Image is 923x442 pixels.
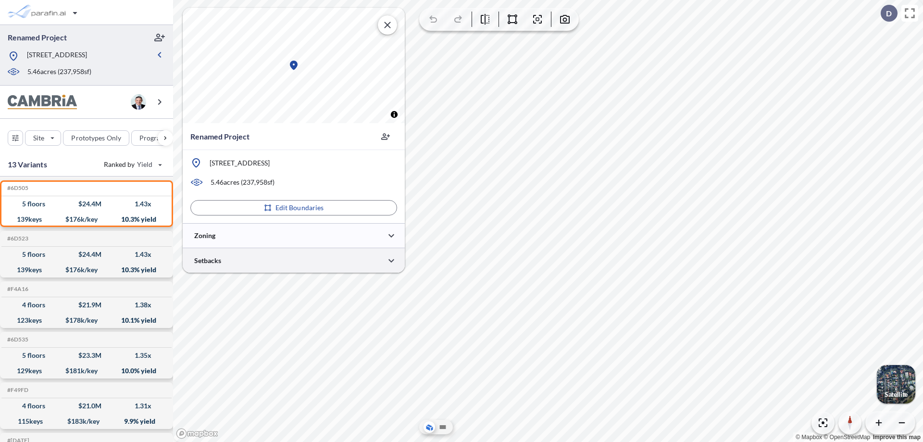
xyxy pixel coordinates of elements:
[823,434,870,441] a: OpenStreetMap
[275,203,324,213] p: Edit Boundaries
[194,231,215,240] p: Zoning
[211,177,274,187] p: 5.46 acres ( 237,958 sf)
[210,158,270,168] p: [STREET_ADDRESS]
[388,109,400,120] button: Toggle attribution
[5,286,28,292] h5: Click to copy the code
[796,434,822,441] a: Mapbox
[288,60,299,71] div: Map marker
[873,434,921,441] a: Improve this map
[131,94,146,110] img: user logo
[8,95,77,110] img: BrandImage
[71,133,121,143] p: Prototypes Only
[63,130,129,146] button: Prototypes Only
[139,133,166,143] p: Program
[8,159,47,170] p: 13 Variants
[877,365,915,404] img: Switcher Image
[131,130,183,146] button: Program
[5,387,28,393] h5: Click to copy the code
[424,421,435,433] button: Aerial View
[33,133,44,143] p: Site
[877,365,915,404] button: Switcher ImageSatellite
[5,235,28,242] h5: Click to copy the code
[886,9,892,18] p: D
[885,391,908,398] p: Satellite
[5,185,28,191] h5: Click to copy the code
[96,157,168,172] button: Ranked by Yield
[183,8,405,123] canvas: Map
[27,50,87,62] p: [STREET_ADDRESS]
[5,336,28,343] h5: Click to copy the code
[25,130,61,146] button: Site
[190,200,397,215] button: Edit Boundaries
[137,160,153,169] span: Yield
[437,421,449,433] button: Site Plan
[8,32,67,43] p: Renamed Project
[27,67,91,77] p: 5.46 acres ( 237,958 sf)
[176,428,218,439] a: Mapbox homepage
[190,131,249,142] p: Renamed Project
[391,109,397,120] span: Toggle attribution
